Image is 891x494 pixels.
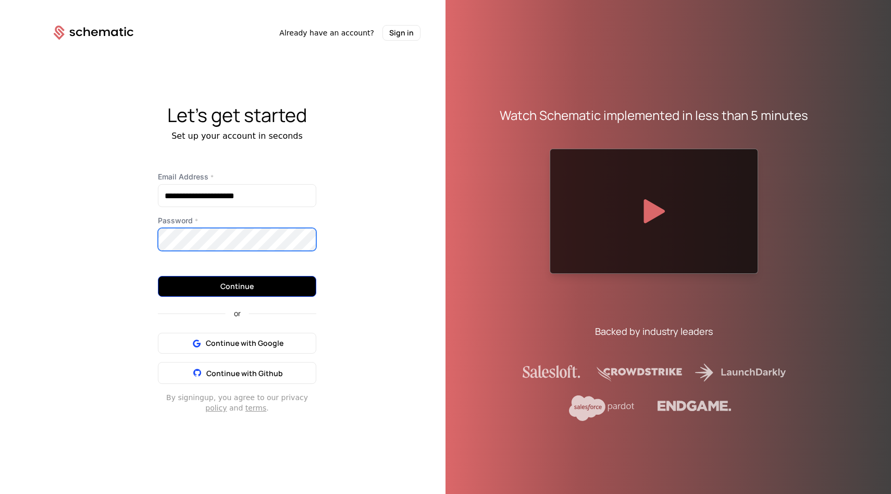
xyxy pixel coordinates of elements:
[206,338,283,348] span: Continue with Google
[500,107,808,124] div: Watch Schematic implemented in less than 5 minutes
[382,25,420,41] button: Sign in
[29,105,445,126] div: Let's get started
[158,362,316,384] button: Continue with Github
[279,28,374,38] span: Already have an account?
[158,172,316,182] label: Email Address
[226,310,249,317] span: or
[158,276,316,297] button: Continue
[158,333,316,354] button: Continue with Google
[158,392,316,413] div: By signing up , you agree to our privacy and .
[206,368,283,378] span: Continue with Github
[205,404,227,412] a: policy
[158,215,316,226] label: Password
[245,404,267,412] a: terms
[29,130,445,142] div: Set up your account in seconds
[595,324,713,339] div: Backed by industry leaders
